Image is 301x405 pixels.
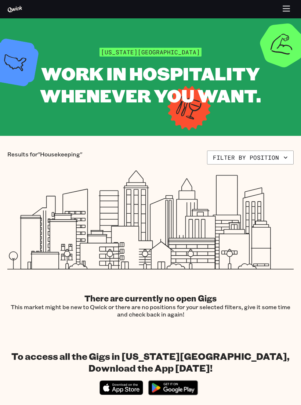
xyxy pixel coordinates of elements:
[7,151,82,164] p: Results for "Housekeeping"
[99,389,144,397] a: Download on the App Store
[99,47,202,57] span: [US_STATE][GEOGRAPHIC_DATA]
[145,377,202,399] img: Get it on Google Play
[207,151,294,164] button: Filter by position
[7,293,294,303] h2: There are currently no open Gigs
[7,350,294,374] h1: To access all the Gigs in [US_STATE][GEOGRAPHIC_DATA], Download the App [DATE]!
[40,61,261,107] span: WORK IN HOSPITALITY WHENEVER YOU WANT.
[7,303,294,318] p: This market might be new to Qwick or there are no positions for your selected filters, give it so...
